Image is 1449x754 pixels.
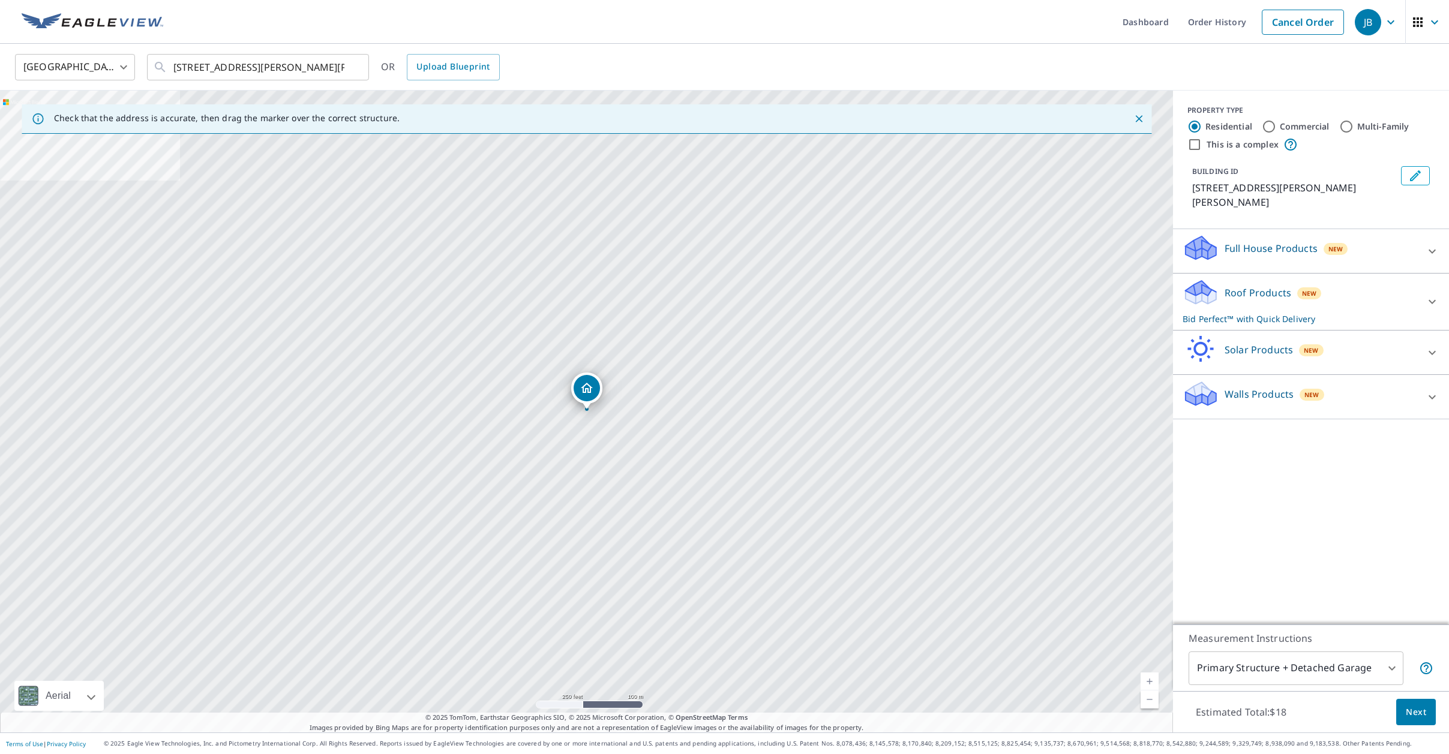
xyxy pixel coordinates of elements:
div: Primary Structure + Detached Garage [1189,651,1403,685]
div: Aerial [42,681,74,711]
label: Residential [1205,121,1252,133]
button: Close [1131,111,1147,127]
div: Full House ProductsNew [1183,234,1439,268]
p: Walls Products [1225,387,1294,401]
input: Search by address or latitude-longitude [173,50,344,84]
span: Your report will include the primary structure and a detached garage if one exists. [1419,661,1433,675]
a: Terms of Use [6,740,43,748]
span: New [1304,346,1319,355]
div: Walls ProductsNew [1183,380,1439,414]
p: Check that the address is accurate, then drag the marker over the correct structure. [54,113,400,124]
div: Roof ProductsNewBid Perfect™ with Quick Delivery [1183,278,1439,325]
button: Edit building 1 [1401,166,1430,185]
p: BUILDING ID [1192,166,1238,176]
span: Next [1406,705,1426,720]
p: Solar Products [1225,343,1293,357]
p: Full House Products [1225,241,1318,256]
p: Bid Perfect™ with Quick Delivery [1183,313,1418,325]
label: Multi-Family [1357,121,1409,133]
p: | [6,740,86,747]
div: [GEOGRAPHIC_DATA] [15,50,135,84]
label: Commercial [1280,121,1330,133]
span: New [1328,244,1343,254]
a: OpenStreetMap [676,713,726,722]
a: Upload Blueprint [407,54,499,80]
div: Solar ProductsNew [1183,335,1439,370]
img: EV Logo [22,13,163,31]
a: Cancel Order [1262,10,1344,35]
p: [STREET_ADDRESS][PERSON_NAME][PERSON_NAME] [1192,181,1396,209]
div: JB [1355,9,1381,35]
span: New [1304,390,1319,399]
p: Roof Products [1225,286,1291,300]
label: This is a complex [1207,139,1279,151]
a: Current Level 17, Zoom In [1141,672,1159,690]
div: Dropped pin, building 1, Residential property, 160 Heather Glen Dr Coppell, TX 75019 [571,373,602,410]
p: Estimated Total: $18 [1186,699,1296,725]
div: OR [381,54,500,80]
span: New [1302,289,1317,298]
p: © 2025 Eagle View Technologies, Inc. and Pictometry International Corp. All Rights Reserved. Repo... [104,739,1443,748]
span: © 2025 TomTom, Earthstar Geographics SIO, © 2025 Microsoft Corporation, © [425,713,748,723]
p: Measurement Instructions [1189,631,1433,645]
div: PROPERTY TYPE [1187,105,1435,116]
span: Upload Blueprint [416,59,490,74]
div: Aerial [14,681,104,711]
a: Current Level 17, Zoom Out [1141,690,1159,708]
a: Privacy Policy [47,740,86,748]
a: Terms [728,713,748,722]
button: Next [1396,699,1436,726]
